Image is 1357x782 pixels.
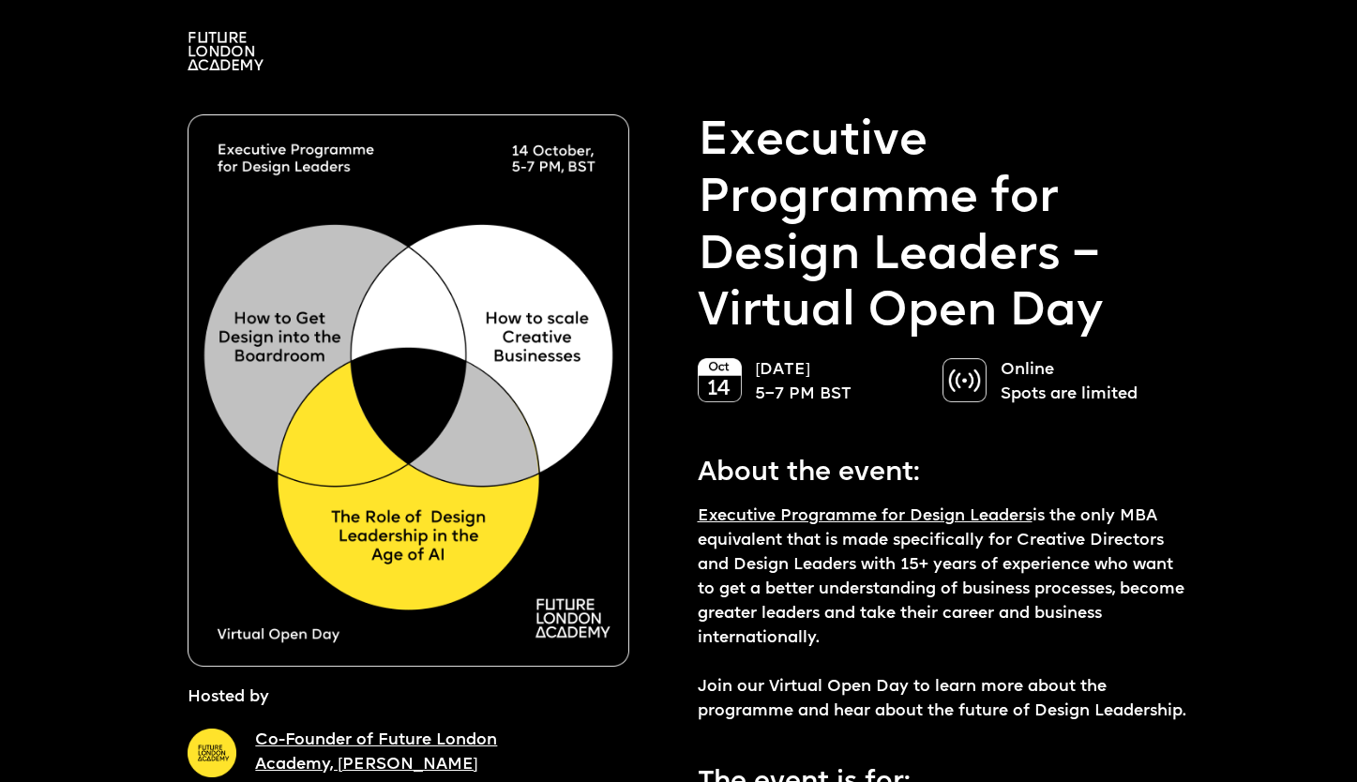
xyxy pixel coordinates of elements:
[755,358,924,407] p: [DATE] 5–7 PM BST
[1001,358,1169,407] p: Online Spots are limited
[188,685,269,710] p: Hosted by
[698,443,1189,493] p: About the event:
[255,732,497,773] a: Co-Founder of Future London Academy, [PERSON_NAME]
[698,114,1189,342] p: Executive Programme for Design Leaders – Virtual Open Day
[698,508,1033,524] a: Executive Programme for Design Leaders
[188,729,236,777] img: A yellow circle with Future London Academy logo
[698,504,1189,724] p: is the only MBA equivalent that is made specifically for Creative Directors and Design Leaders wi...
[188,32,264,70] img: A logo saying in 3 lines: Future London Academy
